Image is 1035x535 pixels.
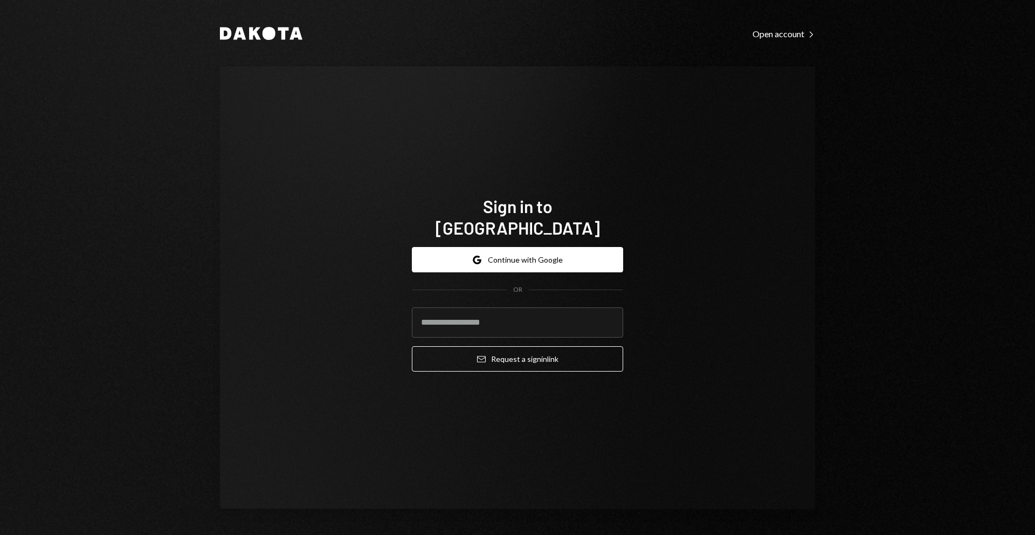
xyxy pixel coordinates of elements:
a: Open account [753,28,815,39]
h1: Sign in to [GEOGRAPHIC_DATA] [412,195,623,238]
div: OR [513,285,522,294]
div: Open account [753,29,815,39]
button: Request a signinlink [412,346,623,372]
button: Continue with Google [412,247,623,272]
